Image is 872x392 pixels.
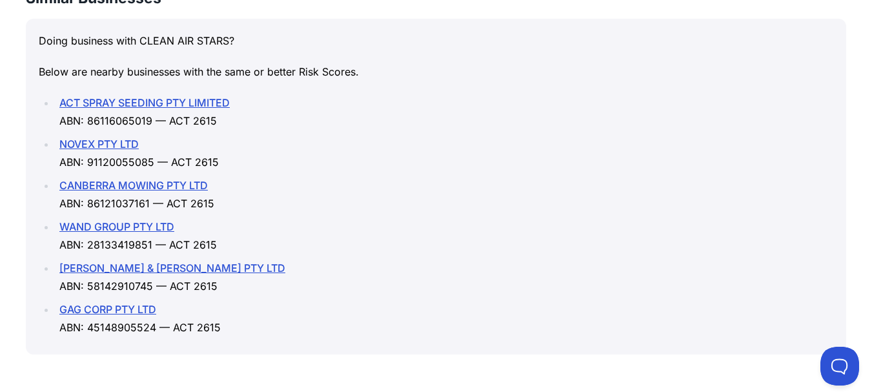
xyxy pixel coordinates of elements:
a: CANBERRA MOWING PTY LTD [59,179,208,192]
li: ABN: 91120055085 — ACT 2615 [56,135,833,171]
a: GAG CORP PTY LTD [59,303,156,316]
a: ACT SPRAY SEEDING PTY LIMITED [59,96,230,109]
p: Doing business with CLEAN AIR STARS? [39,32,833,50]
li: ABN: 86116065019 — ACT 2615 [56,94,833,130]
iframe: Toggle Customer Support [820,347,859,386]
a: WAND GROUP PTY LTD [59,220,174,233]
li: ABN: 58142910745 — ACT 2615 [56,259,833,295]
li: ABN: 86121037161 — ACT 2615 [56,176,833,212]
p: Below are nearby businesses with the same or better Risk Scores. [39,63,833,81]
a: [PERSON_NAME] & [PERSON_NAME] PTY LTD [59,262,285,274]
li: ABN: 45148905524 — ACT 2615 [56,300,833,336]
a: NOVEX PTY LTD [59,138,139,150]
li: ABN: 28133419851 — ACT 2615 [56,218,833,254]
